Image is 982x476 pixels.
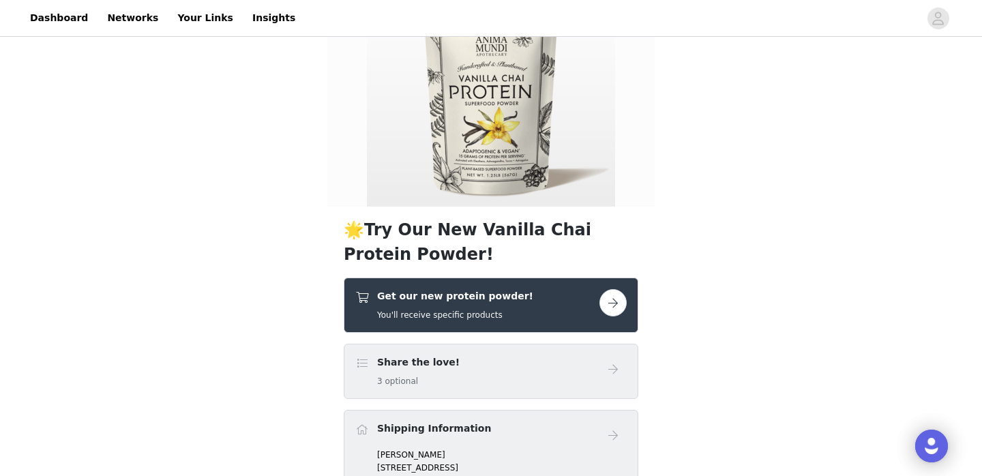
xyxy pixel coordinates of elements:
[344,218,638,267] h1: 🌟Try Our New Vanilla Chai Protein Powder!
[915,430,948,462] div: Open Intercom Messenger
[344,344,638,399] div: Share the love!
[244,3,303,33] a: Insights
[22,3,96,33] a: Dashboard
[377,462,627,474] p: [STREET_ADDRESS]
[169,3,241,33] a: Your Links
[377,421,491,436] h4: Shipping Information
[377,309,533,321] h5: You'll receive specific products
[377,355,460,370] h4: Share the love!
[99,3,166,33] a: Networks
[344,278,638,333] div: Get our new protein powder!
[932,8,944,29] div: avatar
[377,289,533,303] h4: Get our new protein powder!
[377,375,460,387] h5: 3 optional
[377,449,627,461] p: [PERSON_NAME]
